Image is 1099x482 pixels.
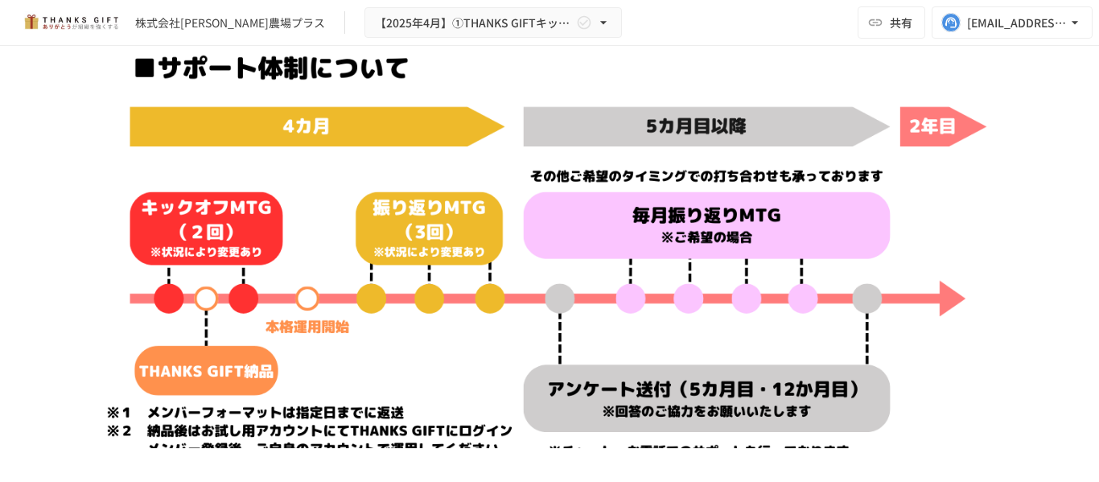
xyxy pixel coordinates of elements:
[135,14,325,31] div: 株式会社[PERSON_NAME]農場プラス
[375,13,573,33] span: 【2025年4月】①THANKS GIFTキックオフMTG
[19,10,122,35] img: mMP1OxWUAhQbsRWCurg7vIHe5HqDpP7qZo7fRoNLXQh
[364,7,622,39] button: 【2025年4月】①THANKS GIFTキックオフMTG
[890,14,912,31] span: 共有
[858,6,925,39] button: 共有
[967,13,1067,33] div: [EMAIL_ADDRESS][DOMAIN_NAME]
[932,6,1093,39] button: [EMAIL_ADDRESS][DOMAIN_NAME]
